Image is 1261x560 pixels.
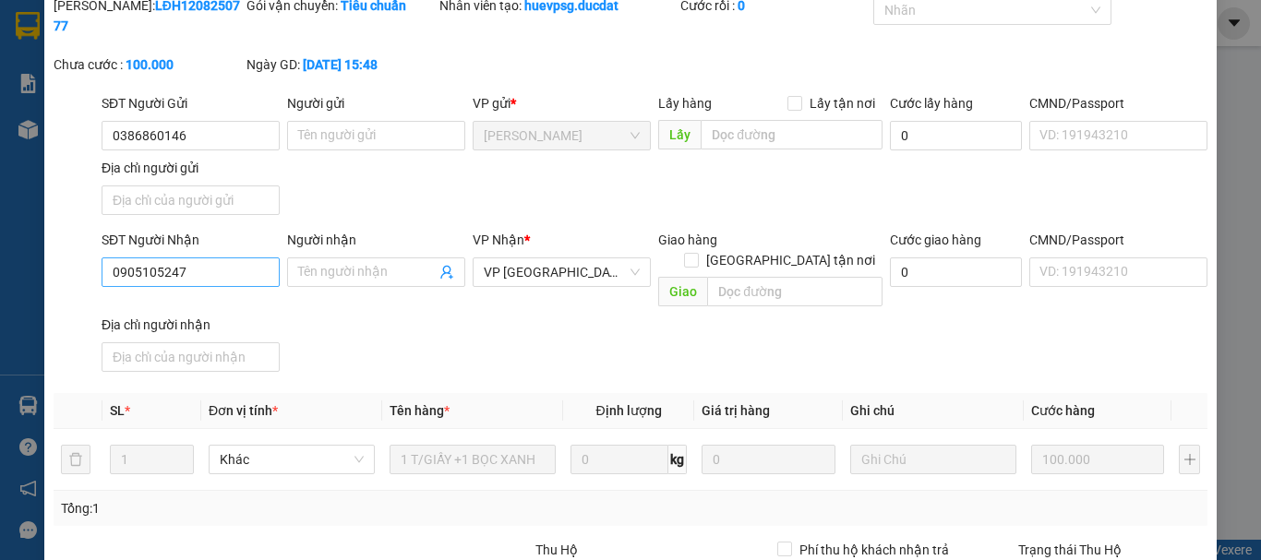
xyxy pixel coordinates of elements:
span: Khác [220,446,364,473]
div: VP gửi [473,93,651,113]
span: Đơn vị tính [209,403,278,418]
span: VP Sài Gòn [484,258,640,286]
label: Cước giao hàng [890,232,981,247]
span: Thu Hộ [535,542,578,557]
input: Dọc đường [701,120,883,149]
input: Địa chỉ của người gửi [102,185,280,215]
b: 100.000 [126,57,174,72]
input: 0 [1031,445,1164,474]
span: user-add [439,265,454,280]
b: [DATE] 15:48 [303,57,378,72]
span: Lấy hàng [658,96,712,111]
span: kg [668,445,687,474]
button: delete [61,445,90,474]
div: SĐT Người Gửi [102,93,280,113]
span: VP Nhận [473,232,524,247]
span: Giao [658,277,707,306]
span: Tên hàng [390,403,450,418]
button: plus [1179,445,1200,474]
input: Cước giao hàng [890,257,1022,287]
th: Ghi chú [843,393,1024,429]
span: Lấy [658,120,701,149]
span: Phí thu hộ khách nhận trả [792,540,956,560]
div: Chưa cước : [54,54,243,75]
span: [GEOGRAPHIC_DATA] tận nơi [699,250,883,270]
span: Lấy tận nơi [802,93,883,113]
input: Ghi Chú [850,445,1016,474]
div: Người nhận [287,230,465,250]
input: Dọc đường [707,277,883,306]
span: Cước hàng [1031,403,1095,418]
div: Tổng: 1 [61,498,488,518]
div: Ngày GD: [246,54,436,75]
input: 0 [702,445,835,474]
label: Cước lấy hàng [890,96,973,111]
span: Định lượng [595,403,661,418]
span: SL [110,403,125,418]
div: CMND/Passport [1029,93,1207,113]
span: Lê Đại Hành [484,122,640,149]
div: Người gửi [287,93,465,113]
div: SĐT Người Nhận [102,230,280,250]
input: Địa chỉ của người nhận [102,342,280,372]
span: Giá trị hàng [702,403,770,418]
div: Trạng thái Thu Hộ [1018,540,1207,560]
div: CMND/Passport [1029,230,1207,250]
input: Cước lấy hàng [890,121,1022,150]
input: VD: Bàn, Ghế [390,445,556,474]
div: Địa chỉ người gửi [102,158,280,178]
div: Địa chỉ người nhận [102,315,280,335]
span: Giao hàng [658,232,717,247]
